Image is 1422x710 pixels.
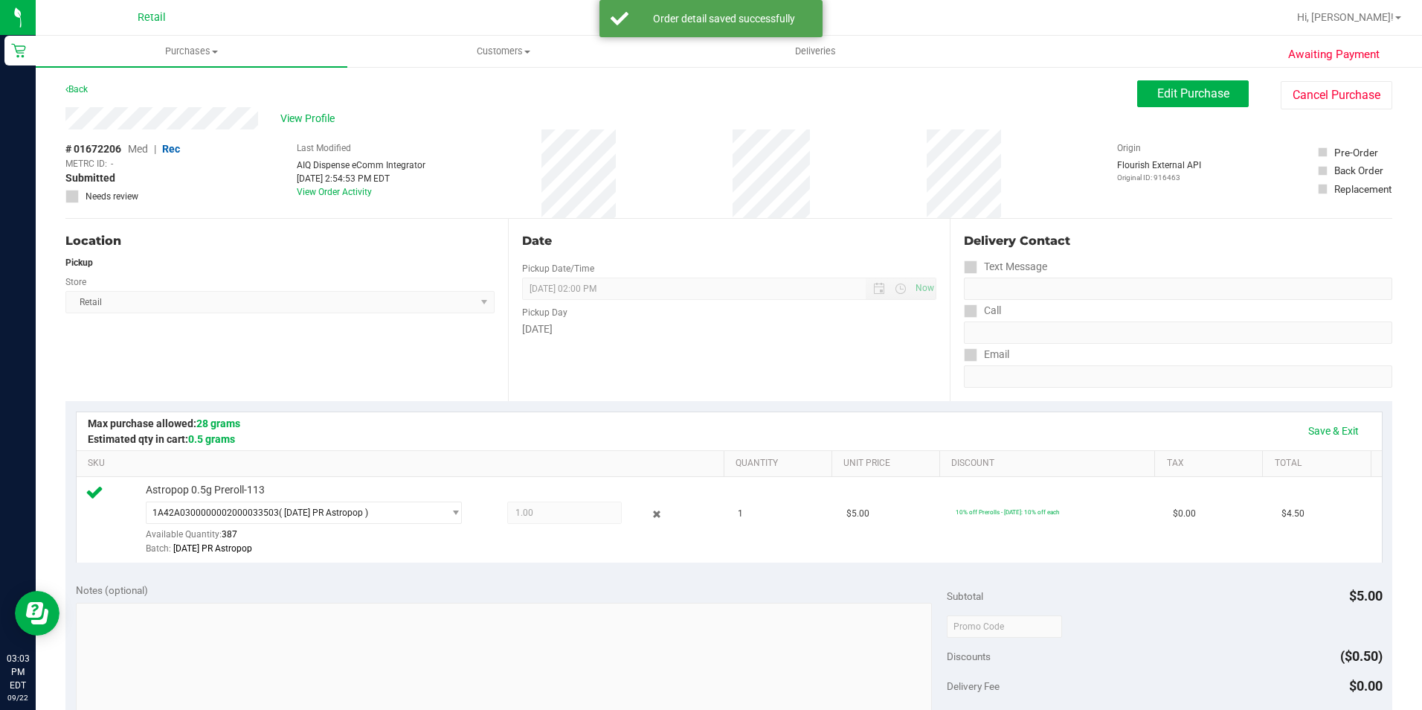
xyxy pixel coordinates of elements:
[65,232,495,250] div: Location
[88,458,718,470] a: SKU
[775,45,856,58] span: Deliveries
[1157,86,1229,100] span: Edit Purchase
[222,529,237,540] span: 387
[65,258,93,268] strong: Pickup
[964,322,1392,344] input: Format: (999) 999-9999
[152,508,279,518] span: 1A42A0300000002000033503
[1349,588,1383,604] span: $5.00
[1297,11,1394,23] span: Hi, [PERSON_NAME]!
[522,322,937,337] div: [DATE]
[146,483,265,497] span: Astropop 0.5g Preroll-113
[947,615,1062,638] input: Promo Code
[1299,418,1368,444] a: Save & Exit
[196,418,240,429] span: 28 grams
[660,36,971,67] a: Deliveries
[111,157,113,170] span: -
[1334,182,1392,196] div: Replacement
[348,45,658,58] span: Customers
[65,141,121,157] span: # 01672206
[1117,141,1141,155] label: Origin
[65,157,107,170] span: METRC ID:
[443,502,461,523] span: select
[843,458,933,470] a: Unit Price
[1137,80,1249,107] button: Edit Purchase
[1349,678,1383,694] span: $0.00
[188,433,235,445] span: 0.5 grams
[1334,163,1383,178] div: Back Order
[964,278,1392,300] input: Format: (999) 999-9999
[1275,458,1365,470] a: Total
[36,45,347,58] span: Purchases
[279,508,368,518] span: ( [DATE] PR Astropop )
[7,652,29,692] p: 03:03 PM EDT
[65,275,86,289] label: Store
[1334,145,1378,160] div: Pre-Order
[522,306,567,319] label: Pickup Day
[736,458,826,470] a: Quantity
[1340,648,1383,664] span: ($0.50)
[1173,507,1196,521] span: $0.00
[297,187,372,197] a: View Order Activity
[1288,46,1380,63] span: Awaiting Payment
[1117,159,1201,183] div: Flourish External API
[146,543,171,554] span: Batch:
[297,159,425,172] div: AIQ Dispense eComm Integrator
[1281,81,1392,109] button: Cancel Purchase
[1281,507,1304,521] span: $4.50
[15,591,59,636] iframe: Resource center
[11,43,26,58] inline-svg: Retail
[637,11,811,26] div: Order detail saved successfully
[964,300,1001,322] label: Call
[522,262,594,275] label: Pickup Date/Time
[138,11,166,24] span: Retail
[280,111,340,127] span: View Profile
[964,344,1009,365] label: Email
[347,36,659,67] a: Customers
[951,458,1149,470] a: Discount
[1117,172,1201,183] p: Original ID: 916463
[947,590,983,602] span: Subtotal
[846,507,869,521] span: $5.00
[65,84,88,95] a: Back
[964,256,1047,278] label: Text Message
[738,507,743,521] span: 1
[1167,458,1257,470] a: Tax
[65,170,115,186] span: Submitted
[88,433,235,445] span: Estimated qty in cart:
[297,141,351,155] label: Last Modified
[128,143,148,155] span: Med
[146,524,479,553] div: Available Quantity:
[964,232,1392,250] div: Delivery Contact
[76,584,148,596] span: Notes (optional)
[947,680,1000,692] span: Delivery Fee
[173,543,252,554] span: [DATE] PR Astropop
[162,143,180,155] span: Rec
[522,232,937,250] div: Date
[956,508,1059,516] span: 10% off Prerolls - [DATE]: 10% off each
[297,172,425,185] div: [DATE] 2:54:53 PM EDT
[947,643,991,670] span: Discounts
[88,418,240,429] span: Max purchase allowed:
[36,36,347,67] a: Purchases
[86,190,138,203] span: Needs review
[7,692,29,703] p: 09/22
[154,143,156,155] span: |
